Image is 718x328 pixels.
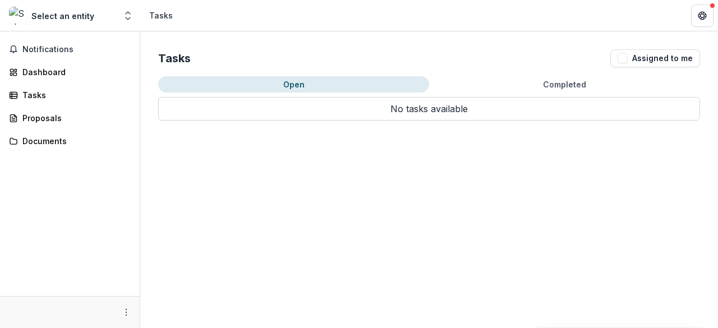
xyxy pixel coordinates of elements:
[119,306,133,319] button: More
[610,49,700,67] button: Assigned to me
[9,7,27,25] img: Select an entity
[158,52,191,65] h2: Tasks
[158,76,429,93] button: Open
[22,89,126,101] div: Tasks
[120,4,136,27] button: Open entity switcher
[691,4,714,27] button: Get Help
[4,86,135,104] a: Tasks
[22,135,126,147] div: Documents
[31,10,94,22] div: Select an entity
[4,40,135,58] button: Notifications
[22,66,126,78] div: Dashboard
[22,112,126,124] div: Proposals
[22,45,131,54] span: Notifications
[4,109,135,127] a: Proposals
[145,7,177,24] nav: breadcrumb
[429,76,700,93] button: Completed
[4,132,135,150] a: Documents
[4,63,135,81] a: Dashboard
[149,10,173,21] div: Tasks
[158,97,700,121] p: No tasks available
